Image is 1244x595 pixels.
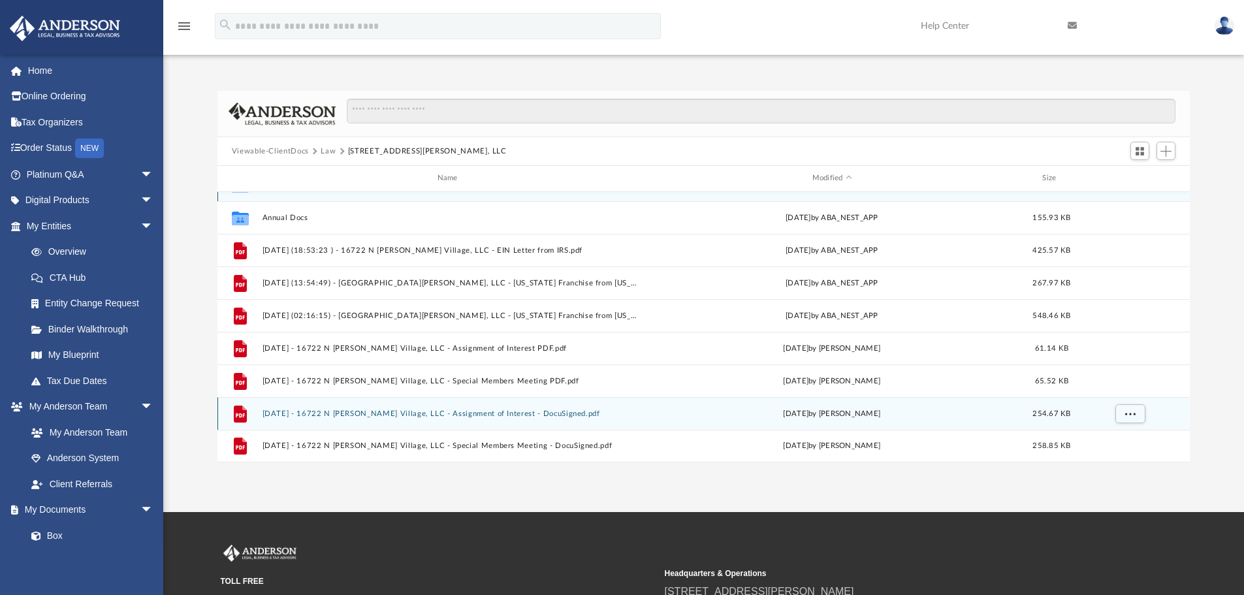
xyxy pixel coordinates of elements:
[262,377,638,385] button: [DATE] - 16722 N [PERSON_NAME] Village, LLC - Special Members Meeting PDF.pdf
[1032,410,1070,417] span: 254.67 KB
[644,244,1020,256] div: [DATE] by ABA_NEST_APP
[643,172,1019,184] div: Modified
[262,442,638,450] button: [DATE] - 16722 N [PERSON_NAME] Village, LLC - Special Members Meeting - DocuSigned.pdf
[232,146,309,157] button: Viewable-ClientDocs
[1025,172,1077,184] div: Size
[9,161,173,187] a: Platinum Q&Aarrow_drop_down
[1032,442,1070,449] span: 258.85 KB
[348,146,507,157] button: [STREET_ADDRESS][PERSON_NAME], LLC
[140,213,167,240] span: arrow_drop_down
[1115,404,1145,423] button: More options
[9,187,173,214] a: Digital Productsarrow_drop_down
[321,146,336,157] button: Law
[9,135,173,162] a: Order StatusNEW
[262,214,638,222] button: Annual Docs
[1215,16,1234,35] img: User Pic
[644,342,1020,354] div: [DATE] by [PERSON_NAME]
[262,312,638,320] button: [DATE] (02:16:15) - [GEOGRAPHIC_DATA][PERSON_NAME], LLC - [US_STATE] Franchise from [US_STATE] Co...
[262,279,638,287] button: [DATE] (13:54:49) - [GEOGRAPHIC_DATA][PERSON_NAME], LLC - [US_STATE] Franchise from [US_STATE] Co...
[262,410,638,418] button: [DATE] - 16722 N [PERSON_NAME] Village, LLC - Assignment of Interest - DocuSigned.pdf
[9,497,167,523] a: My Documentsarrow_drop_down
[221,545,299,562] img: Anderson Advisors Platinum Portal
[140,394,167,421] span: arrow_drop_down
[1032,279,1070,286] span: 267.97 KB
[347,99,1175,123] input: Search files and folders
[18,419,160,445] a: My Anderson Team
[9,109,173,135] a: Tax Organizers
[18,342,167,368] a: My Blueprint
[644,440,1020,452] div: [DATE] by [PERSON_NAME]
[1032,214,1070,221] span: 155.93 KB
[140,187,167,214] span: arrow_drop_down
[218,18,232,32] i: search
[6,16,124,41] img: Anderson Advisors Platinum Portal
[18,239,173,265] a: Overview
[644,310,1020,321] div: [DATE] by ABA_NEST_APP
[261,172,637,184] div: Name
[644,408,1020,419] div: [DATE] by [PERSON_NAME]
[18,445,167,472] a: Anderson System
[9,394,167,420] a: My Anderson Teamarrow_drop_down
[223,172,256,184] div: id
[1083,172,1175,184] div: id
[176,25,192,34] a: menu
[176,18,192,34] i: menu
[1032,246,1070,253] span: 425.57 KB
[1032,312,1070,319] span: 548.46 KB
[9,57,173,84] a: Home
[217,192,1190,462] div: grid
[262,344,638,353] button: [DATE] - 16722 N [PERSON_NAME] Village, LLC - Assignment of Interest PDF.pdf
[18,471,167,497] a: Client Referrals
[262,246,638,255] button: [DATE] (18:53:23 ) - 16722 N [PERSON_NAME] Village, LLC - EIN Letter from IRS.pdf
[665,568,1100,579] small: Headquarters & Operations
[18,316,173,342] a: Binder Walkthrough
[140,497,167,524] span: arrow_drop_down
[1156,142,1176,160] button: Add
[18,368,173,394] a: Tax Due Dates
[1035,377,1068,384] span: 65.52 KB
[18,549,167,575] a: Meeting Minutes
[1130,142,1150,160] button: Switch to Grid View
[75,138,104,158] div: NEW
[644,212,1020,223] div: [DATE] by ABA_NEST_APP
[1035,344,1068,351] span: 61.14 KB
[18,523,160,549] a: Box
[18,265,173,291] a: CTA Hub
[644,375,1020,387] div: [DATE] by [PERSON_NAME]
[18,291,173,317] a: Entity Change Request
[221,575,656,587] small: TOLL FREE
[140,161,167,188] span: arrow_drop_down
[644,277,1020,289] div: [DATE] by ABA_NEST_APP
[9,84,173,110] a: Online Ordering
[9,213,173,239] a: My Entitiesarrow_drop_down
